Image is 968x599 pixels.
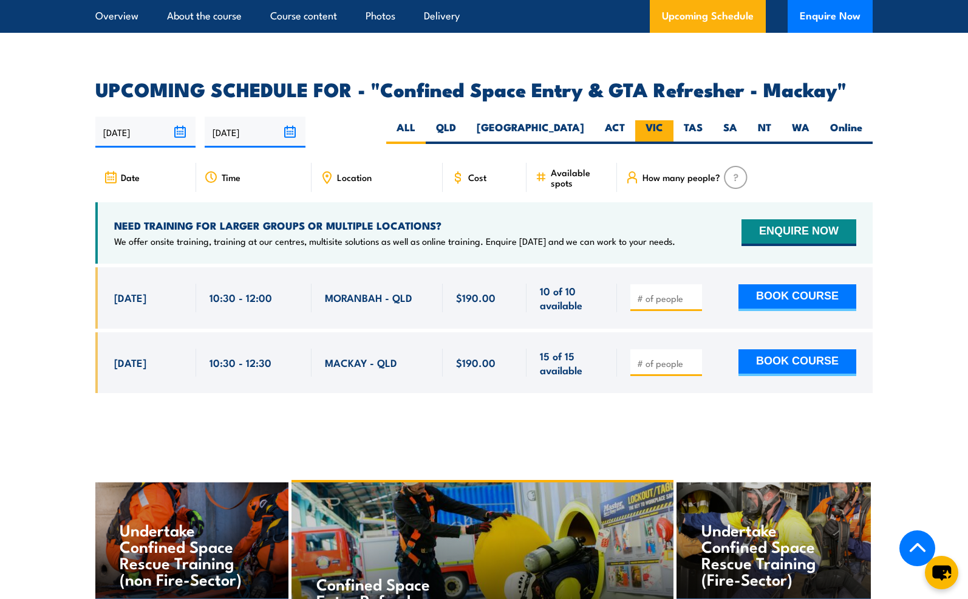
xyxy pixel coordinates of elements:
[121,172,140,182] span: Date
[95,80,873,97] h2: UPCOMING SCHEDULE FOR - "Confined Space Entry & GTA Refresher - Mackay"
[738,284,856,311] button: BOOK COURSE
[701,521,845,587] h4: Undertake Confined Space Rescue Training (Fire-Sector)
[95,117,196,148] input: From date
[748,120,782,144] label: NT
[325,355,397,369] span: MACKAY - QLD
[820,120,873,144] label: Online
[540,349,604,377] span: 15 of 15 available
[222,172,240,182] span: Time
[210,290,272,304] span: 10:30 - 12:00
[386,120,426,144] label: ALL
[468,172,486,182] span: Cost
[114,219,675,232] h4: NEED TRAINING FOR LARGER GROUPS OR MULTIPLE LOCATIONS?
[456,355,496,369] span: $190.00
[120,521,264,587] h4: Undertake Confined Space Rescue Training (non Fire-Sector)
[426,120,466,144] label: QLD
[114,290,146,304] span: [DATE]
[114,355,146,369] span: [DATE]
[466,120,595,144] label: [GEOGRAPHIC_DATA]
[595,120,635,144] label: ACT
[713,120,748,144] label: SA
[456,290,496,304] span: $190.00
[337,172,372,182] span: Location
[741,219,856,246] button: ENQUIRE NOW
[925,556,958,589] button: chat-button
[738,349,856,376] button: BOOK COURSE
[210,355,271,369] span: 10:30 - 12:30
[635,120,673,144] label: VIC
[637,292,698,304] input: # of people
[325,290,412,304] span: MORANBAH - QLD
[205,117,305,148] input: To date
[637,357,698,369] input: # of people
[540,284,604,312] span: 10 of 10 available
[673,120,713,144] label: TAS
[642,172,720,182] span: How many people?
[551,167,608,188] span: Available spots
[782,120,820,144] label: WA
[114,235,675,247] p: We offer onsite training, training at our centres, multisite solutions as well as online training...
